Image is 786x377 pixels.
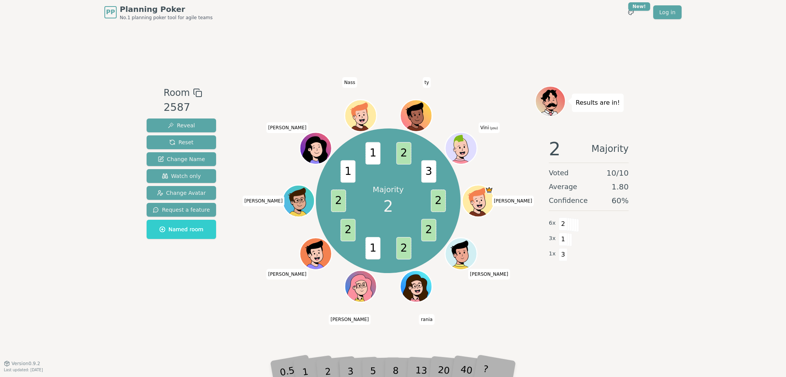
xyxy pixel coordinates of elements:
[147,152,216,166] button: Change Name
[163,86,190,100] span: Room
[120,4,213,15] span: Planning Poker
[489,126,498,130] span: (you)
[147,119,216,132] button: Reveal
[549,140,561,158] span: 2
[147,135,216,149] button: Reset
[168,122,195,129] span: Reveal
[163,100,202,115] div: 2587
[396,237,411,260] span: 2
[446,133,476,163] button: Click to change your avatar
[485,186,493,194] span: silvia is the host
[147,203,216,217] button: Request a feature
[342,77,357,87] span: Click to change your name
[329,314,371,325] span: Click to change your name
[396,142,411,165] span: 2
[266,269,309,280] span: Click to change your name
[147,220,216,239] button: Named room
[591,140,629,158] span: Majority
[468,269,510,280] span: Click to change your name
[120,15,213,21] span: No.1 planning poker tool for agile teams
[559,217,568,230] span: 2
[549,195,588,206] span: Confidence
[373,184,404,195] p: Majority
[549,219,556,227] span: 6 x
[606,168,629,178] span: 10 / 10
[104,4,213,21] a: PPPlanning PokerNo.1 planning poker tool for agile teams
[383,195,393,218] span: 2
[147,169,216,183] button: Watch only
[243,196,285,206] span: Click to change your name
[4,361,40,367] button: Version0.9.2
[628,2,650,11] div: New!
[549,168,569,178] span: Voted
[549,181,577,192] span: Average
[559,248,568,261] span: 3
[653,5,682,19] a: Log in
[421,160,436,183] span: 3
[431,189,446,212] span: 2
[479,122,500,133] span: Click to change your name
[611,181,629,192] span: 1.80
[331,189,346,212] span: 2
[559,233,568,246] span: 1
[419,314,435,325] span: Click to change your name
[365,237,380,260] span: 1
[340,219,355,242] span: 2
[12,361,40,367] span: Version 0.9.2
[147,186,216,200] button: Change Avatar
[576,97,620,108] p: Results are in!
[158,155,205,163] span: Change Name
[421,219,436,242] span: 2
[162,172,201,180] span: Watch only
[169,138,193,146] span: Reset
[624,5,638,19] button: New!
[153,206,210,214] span: Request a feature
[365,142,380,165] span: 1
[266,122,309,133] span: Click to change your name
[340,160,355,183] span: 1
[106,8,115,17] span: PP
[4,368,43,372] span: Last updated: [DATE]
[549,234,556,243] span: 3 x
[157,189,206,197] span: Change Avatar
[492,196,534,206] span: Click to change your name
[612,195,629,206] span: 60 %
[549,250,556,258] span: 1 x
[159,226,203,233] span: Named room
[423,77,431,87] span: Click to change your name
